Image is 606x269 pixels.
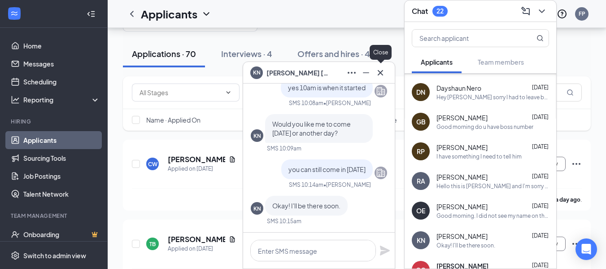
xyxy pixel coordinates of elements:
[436,153,522,160] div: I have something I need to tell him
[417,236,425,245] div: KN
[288,165,366,173] span: you can still come in [DATE]
[375,86,386,97] svg: Company
[288,84,366,92] span: yes 10am is when it started
[229,156,236,163] svg: Document
[416,88,425,97] div: DN
[478,58,524,66] span: Team members
[229,236,236,243] svg: Document
[297,48,375,59] div: Offers and hires · 49
[361,67,371,78] svg: Minimize
[436,172,488,181] span: [PERSON_NAME]
[532,203,549,209] span: [DATE]
[87,9,96,18] svg: Collapse
[536,35,544,42] svg: MagnifyingGlass
[272,120,351,137] span: Would you like me to come [DATE] or another day?
[140,88,221,97] input: All Stages
[520,6,531,17] svg: ComposeMessage
[23,131,100,149] a: Applicants
[417,147,425,156] div: RP
[370,45,392,60] div: Close
[126,9,137,19] svg: ChevronLeft
[417,176,425,185] div: RA
[11,212,98,220] div: Team Management
[23,185,100,203] a: Talent Network
[436,84,481,93] span: Dayshaun Nero
[359,66,373,80] button: Minimize
[575,238,597,260] div: Open Intercom Messenger
[11,118,98,125] div: Hiring
[532,173,549,180] span: [DATE]
[253,132,261,140] div: KN
[436,182,549,190] div: Hello this is [PERSON_NAME] and I'm sorry I will not be able to make it tonight something came up...
[221,48,272,59] div: Interviews · 4
[535,4,549,18] button: ChevronDown
[323,181,371,189] span: • [PERSON_NAME]
[412,6,428,16] h3: Chat
[10,9,19,18] svg: WorkstreamLogo
[436,7,444,15] div: 22
[555,196,580,203] b: a day ago
[436,113,488,122] span: [PERSON_NAME]
[149,240,156,248] div: TB
[11,95,20,104] svg: Analysis
[148,160,157,168] div: CW
[436,212,549,220] div: Good morning. I did not see my name on the schedule. So. If you don't need me then let me know pl...
[323,99,371,107] span: • [PERSON_NAME]
[567,89,574,96] svg: MagnifyingGlass
[23,55,100,73] a: Messages
[289,99,323,107] div: SMS 10:08am
[11,251,20,260] svg: Settings
[23,73,100,91] a: Scheduling
[289,181,323,189] div: SMS 10:14am
[416,206,425,215] div: OE
[532,84,549,91] span: [DATE]
[253,205,261,212] div: KN
[436,93,549,101] div: Hey [PERSON_NAME] sorry I had to leave because I came during my lunch break sorry to interrupt du...
[532,232,549,239] span: [DATE]
[436,123,533,131] div: Good morning do u have boss number
[436,242,495,249] div: Okay! I'll be there soon.
[23,251,86,260] div: Switch to admin view
[272,202,340,210] span: Okay! I'll be there soon.
[532,262,549,269] span: [DATE]
[168,234,225,244] h5: [PERSON_NAME]
[344,66,359,80] button: Ellipses
[346,67,357,78] svg: Ellipses
[201,9,212,19] svg: ChevronDown
[225,89,232,96] svg: ChevronDown
[436,143,488,152] span: [PERSON_NAME]
[412,30,519,47] input: Search applicant
[267,217,301,225] div: SMS 10:15am
[571,238,582,249] svg: Ellipses
[23,37,100,55] a: Home
[557,9,567,19] svg: QuestionInfo
[168,154,225,164] h5: [PERSON_NAME]
[519,4,533,18] button: ComposeMessage
[132,48,196,59] div: Applications · 70
[141,6,197,22] h1: Applicants
[23,225,100,243] a: OnboardingCrown
[23,95,100,104] div: Reporting
[23,149,100,167] a: Sourcing Tools
[436,232,488,241] span: [PERSON_NAME]
[373,66,388,80] button: Cross
[168,244,236,253] div: Applied on [DATE]
[375,67,386,78] svg: Cross
[416,117,426,126] div: GB
[146,115,201,124] span: Name · Applied On
[168,164,236,173] div: Applied on [DATE]
[379,245,390,256] svg: Plane
[421,58,453,66] span: Applicants
[579,10,585,18] div: FP
[266,68,329,78] span: [PERSON_NAME] [PERSON_NAME]
[436,202,488,211] span: [PERSON_NAME]
[536,6,547,17] svg: ChevronDown
[532,114,549,120] span: [DATE]
[571,159,582,169] svg: Ellipses
[375,168,386,178] svg: Company
[267,145,301,152] div: SMS 10:09am
[532,143,549,150] span: [DATE]
[23,167,100,185] a: Job Postings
